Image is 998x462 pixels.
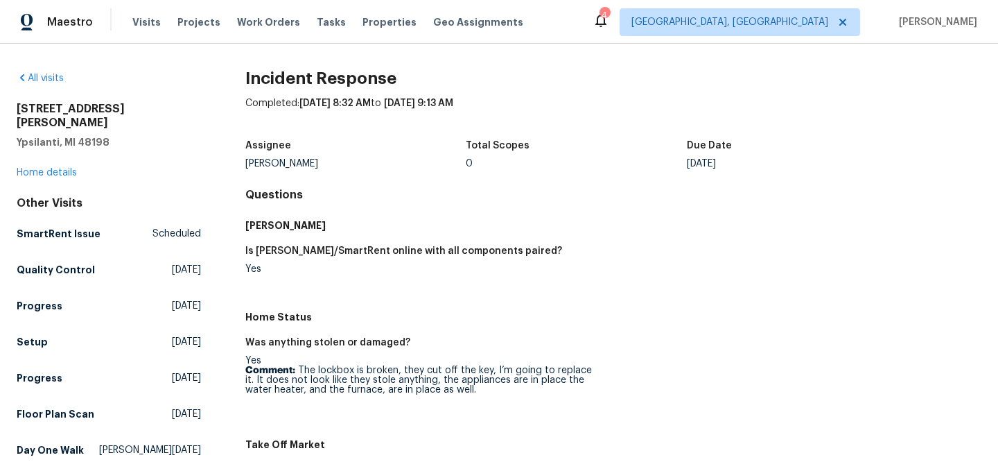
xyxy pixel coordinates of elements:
[245,438,981,452] h5: Take Off Market
[17,330,201,354] a: Setup[DATE]
[17,443,84,457] h5: Day One Walk
[245,246,562,256] h5: Is [PERSON_NAME]/SmartRent online with all components paired?
[17,74,64,83] a: All visits
[17,335,48,349] h5: Setup
[245,219,981,232] h5: [PERSON_NAME]
[17,102,201,130] h2: [STREET_ADDRESS][PERSON_NAME]
[245,264,602,274] div: Yes
[245,310,981,324] h5: Home Status
[245,338,410,348] h5: Was anything stolen or damaged?
[17,227,100,241] h5: SmartRent Issue
[687,159,908,169] div: [DATE]
[17,366,201,391] a: Progress[DATE]
[17,299,62,313] h5: Progress
[466,159,687,169] div: 0
[17,168,77,178] a: Home details
[893,15,977,29] span: [PERSON_NAME]
[317,17,346,27] span: Tasks
[152,227,201,241] span: Scheduled
[172,263,201,277] span: [DATE]
[245,159,466,169] div: [PERSON_NAME]
[132,15,161,29] span: Visits
[245,366,295,375] b: Comment:
[245,188,981,202] h4: Questions
[631,15,828,29] span: [GEOGRAPHIC_DATA], [GEOGRAPHIC_DATA]
[237,15,300,29] span: Work Orders
[245,141,291,151] h5: Assignee
[362,15,417,29] span: Properties
[687,141,732,151] h5: Due Date
[17,135,201,149] h5: Ypsilanti, MI 48198
[384,99,453,108] span: [DATE] 9:13 AM
[99,443,201,457] span: [PERSON_NAME][DATE]
[299,99,371,108] span: [DATE] 8:32 AM
[245,71,981,85] h2: Incident Response
[172,335,201,349] span: [DATE]
[47,15,93,29] span: Maestro
[17,221,201,246] a: SmartRent IssueScheduled
[177,15,220,29] span: Projects
[17,407,94,421] h5: Floor Plan Scan
[245,366,602,395] p: The lockbox is broken, they cut off the key, I’m going to replace it. It does not look like they ...
[17,257,201,282] a: Quality Control[DATE]
[245,356,602,395] div: Yes
[172,299,201,313] span: [DATE]
[17,402,201,427] a: Floor Plan Scan[DATE]
[172,371,201,385] span: [DATE]
[466,141,529,151] h5: Total Scopes
[599,8,609,22] div: 4
[17,263,95,277] h5: Quality Control
[172,407,201,421] span: [DATE]
[17,371,62,385] h5: Progress
[245,96,981,132] div: Completed: to
[17,293,201,318] a: Progress[DATE]
[17,196,201,210] div: Other Visits
[433,15,523,29] span: Geo Assignments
